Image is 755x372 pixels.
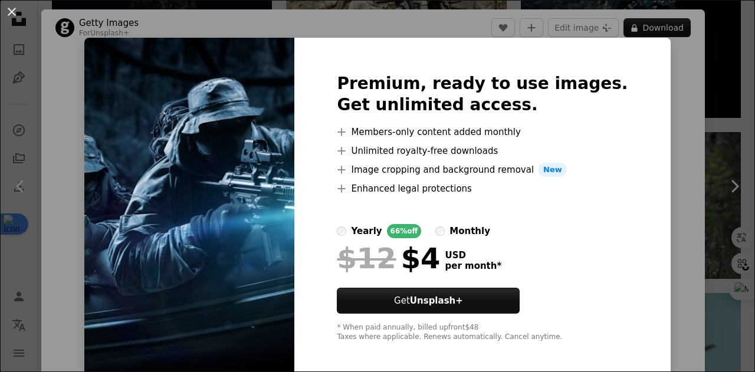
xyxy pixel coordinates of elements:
[410,295,463,306] strong: Unsplash+
[445,261,501,271] span: per month *
[337,323,628,342] div: * When paid annually, billed upfront $48 Taxes where applicable. Renews automatically. Cancel any...
[539,163,567,177] span: New
[337,163,628,177] li: Image cropping and background removal
[337,73,628,116] h2: Premium, ready to use images. Get unlimited access.
[445,250,501,261] span: USD
[435,226,445,236] input: monthly
[337,144,628,158] li: Unlimited royalty-free downloads
[351,224,382,238] div: yearly
[337,243,396,274] span: $12
[337,182,628,196] li: Enhanced legal protections
[337,288,520,314] button: GetUnsplash+
[337,125,628,139] li: Members-only content added monthly
[337,243,440,274] div: $4
[337,226,346,236] input: yearly66%off
[387,224,422,238] div: 66% off
[449,224,490,238] div: monthly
